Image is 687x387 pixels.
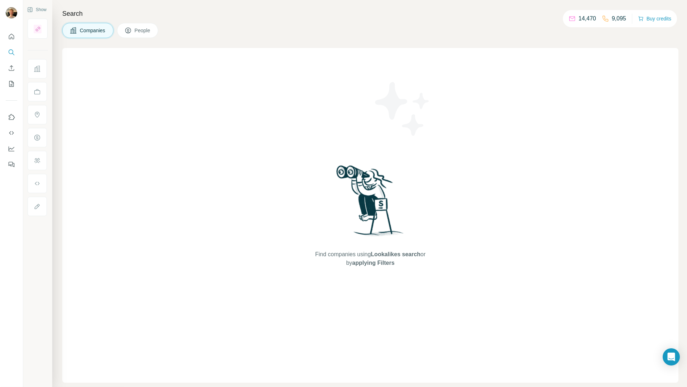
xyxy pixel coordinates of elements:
span: Lookalikes search [371,251,420,257]
button: Quick start [6,30,17,43]
button: Enrich CSV [6,62,17,75]
p: 14,470 [579,14,596,23]
img: Surfe Illustration - Woman searching with binoculars [333,163,408,243]
button: Feedback [6,158,17,171]
span: applying Filters [352,260,394,266]
button: Dashboard [6,142,17,155]
button: Use Surfe on LinkedIn [6,111,17,124]
span: Companies [80,27,106,34]
button: Search [6,46,17,59]
h4: Search [62,9,678,19]
span: People [135,27,151,34]
img: Avatar [6,7,17,19]
button: Use Surfe API [6,126,17,139]
button: Buy credits [638,14,671,24]
img: Surfe Illustration - Stars [370,77,435,141]
div: Open Intercom Messenger [663,348,680,365]
button: My lists [6,77,17,90]
button: Show [22,4,52,15]
p: 9,095 [612,14,626,23]
span: Find companies using or by [313,250,428,267]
